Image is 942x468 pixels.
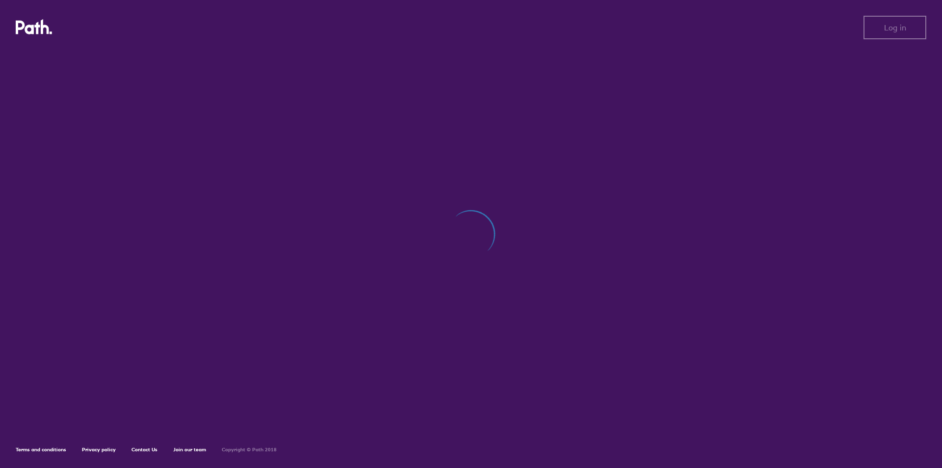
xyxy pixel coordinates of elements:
[82,446,116,453] a: Privacy policy
[863,16,926,39] button: Log in
[173,446,206,453] a: Join our team
[131,446,157,453] a: Contact Us
[222,447,277,453] h6: Copyright © Path 2018
[16,446,66,453] a: Terms and conditions
[884,23,906,32] span: Log in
